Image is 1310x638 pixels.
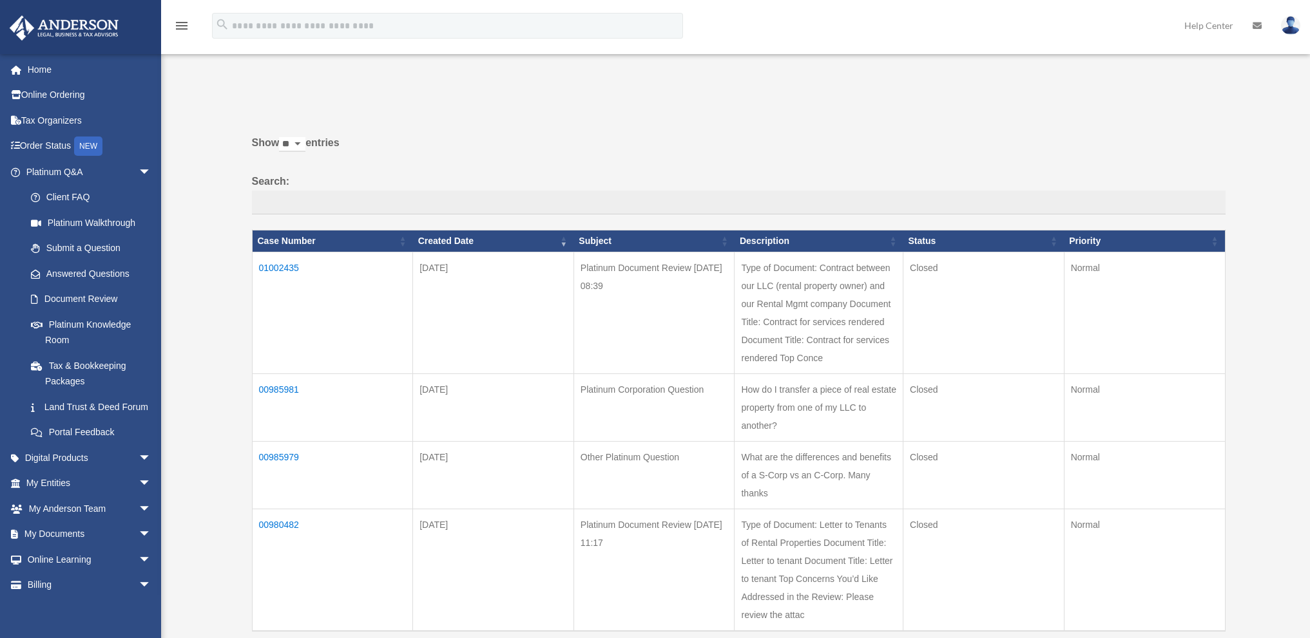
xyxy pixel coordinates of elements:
[252,252,413,374] td: 01002435
[903,442,1064,509] td: Closed
[18,261,158,286] a: Answered Questions
[9,133,171,160] a: Order StatusNEW
[9,521,171,547] a: My Documentsarrow_drop_down
[18,353,164,394] a: Tax & Bookkeeping Packages
[1064,252,1225,374] td: Normal
[1064,509,1225,632] td: Normal
[18,394,164,420] a: Land Trust & Deed Forum
[18,210,164,236] a: Platinum Walkthrough
[413,509,574,632] td: [DATE]
[413,230,574,252] th: Created Date: activate to sort column ascending
[903,374,1064,442] td: Closed
[252,442,413,509] td: 00985979
[139,547,164,573] span: arrow_drop_down
[9,159,164,185] a: Platinum Q&Aarrow_drop_down
[252,173,1226,215] label: Search:
[174,18,189,33] i: menu
[9,82,171,108] a: Online Ordering
[573,509,735,632] td: Platinum Document Review [DATE] 11:17
[903,252,1064,374] td: Closed
[413,374,574,442] td: [DATE]
[139,496,164,522] span: arrow_drop_down
[1281,16,1300,35] img: User Pic
[252,191,1226,215] input: Search:
[735,252,903,374] td: Type of Document: Contract between our LLC (rental property owner) and our Rental Mgmt company Do...
[279,137,305,152] select: Showentries
[139,445,164,471] span: arrow_drop_down
[9,572,171,598] a: Billingarrow_drop_down
[1064,230,1225,252] th: Priority: activate to sort column ascending
[735,230,903,252] th: Description: activate to sort column ascending
[174,23,189,33] a: menu
[252,374,413,442] td: 00985981
[9,471,171,496] a: My Entitiesarrow_drop_down
[18,286,164,312] a: Document Review
[1064,374,1225,442] td: Normal
[9,108,171,133] a: Tax Organizers
[18,185,164,211] a: Client FAQ
[903,230,1064,252] th: Status: activate to sort column ascending
[413,252,574,374] td: [DATE]
[9,57,171,82] a: Home
[9,496,171,521] a: My Anderson Teamarrow_drop_down
[573,252,735,374] td: Platinum Document Review [DATE] 08:39
[252,509,413,632] td: 00980482
[139,572,164,599] span: arrow_drop_down
[139,471,164,497] span: arrow_drop_down
[735,374,903,442] td: How do I transfer a piece of real estate property from one of my LLC to another?
[9,445,171,471] a: Digital Productsarrow_drop_down
[18,420,164,446] a: Portal Feedback
[139,521,164,548] span: arrow_drop_down
[413,442,574,509] td: [DATE]
[6,15,122,41] img: Anderson Advisors Platinum Portal
[735,442,903,509] td: What are the differences and benefits of a S-Corp vs an C-Corp. Many thanks
[573,230,735,252] th: Subject: activate to sort column ascending
[1064,442,1225,509] td: Normal
[18,312,164,353] a: Platinum Knowledge Room
[215,17,229,32] i: search
[18,236,164,261] a: Submit a Question
[903,509,1064,632] td: Closed
[252,134,1226,165] label: Show entries
[573,442,735,509] td: Other Platinum Question
[573,374,735,442] td: Platinum Corporation Question
[74,136,102,156] div: NEW
[9,547,171,572] a: Online Learningarrow_drop_down
[252,230,413,252] th: Case Number: activate to sort column ascending
[735,509,903,632] td: Type of Document: Letter to Tenants of Rental Properties Document Title: Letter to tenant Documen...
[139,159,164,185] span: arrow_drop_down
